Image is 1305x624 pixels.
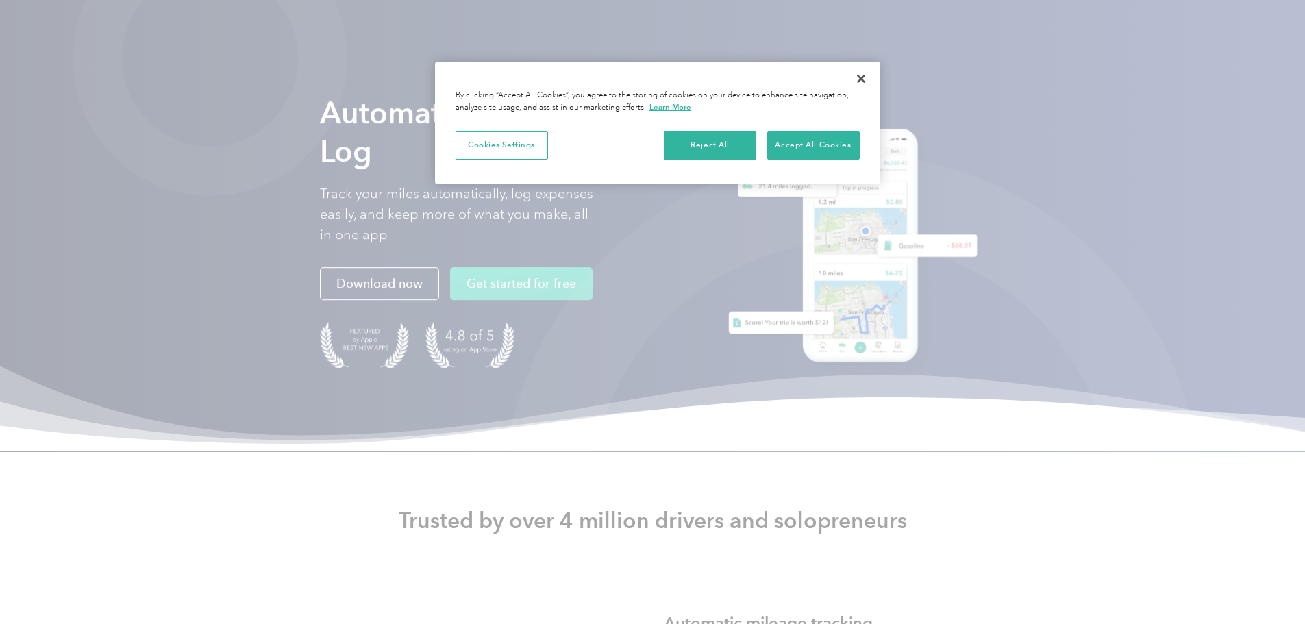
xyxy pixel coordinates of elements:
[456,131,548,160] button: Cookies Settings
[320,322,409,368] img: Badge for Featured by Apple Best New Apps
[664,131,756,160] button: Reject All
[320,184,594,245] p: Track your miles automatically, log expenses easily, and keep more of what you make, all in one app
[767,131,860,160] button: Accept All Cookies
[456,90,860,114] div: By clicking “Accept All Cookies”, you agree to the storing of cookies on your device to enhance s...
[425,322,514,368] img: 4.9 out of 5 stars on the app store
[435,62,880,184] div: Privacy
[649,102,691,112] a: More information about your privacy, opens in a new tab
[450,267,593,300] a: Get started for free
[320,267,439,300] a: Download now
[846,64,876,94] button: Close
[399,507,907,534] strong: Trusted by over 4 million drivers and solopreneurs
[320,95,649,169] strong: Automate Your Mileage Log
[435,62,880,184] div: Cookie banner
